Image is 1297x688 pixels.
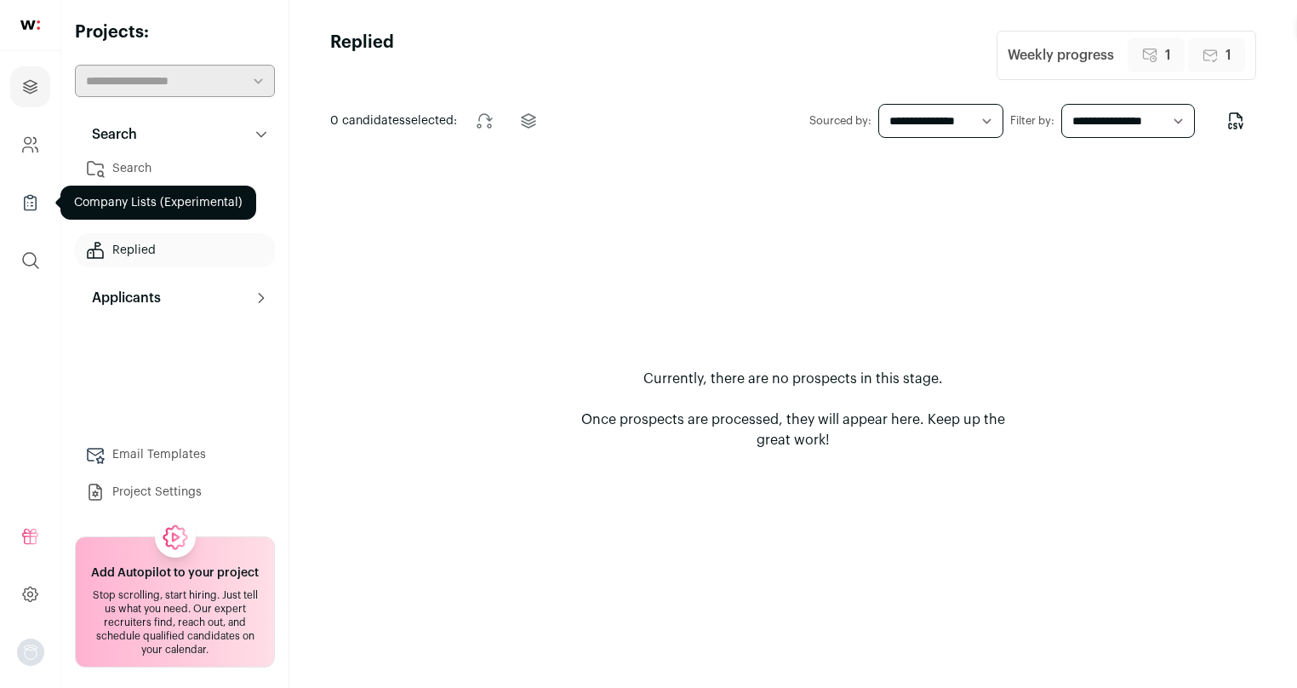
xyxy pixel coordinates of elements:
span: 1 [1226,45,1231,66]
a: Projects [10,66,50,107]
a: Add Autopilot to your project Stop scrolling, start hiring. Just tell us what you need. Our exper... [75,536,275,668]
p: Currently, there are no prospects in this stage. [643,369,943,389]
div: Company Lists (Experimental) [60,186,256,220]
h2: Projects: [75,20,275,44]
a: Company Lists [10,182,50,223]
div: Weekly progress [1008,45,1114,66]
span: 1 [1165,45,1171,66]
img: nopic.png [17,639,44,666]
button: Open dropdown [17,639,44,666]
a: Search [75,152,275,186]
p: Once prospects are processed, they will appear here. Keep up the great work! [580,410,1006,450]
button: Applicants [75,281,275,315]
button: Search [75,118,275,152]
label: Sourced by: [809,114,871,128]
img: wellfound-shorthand-0d5821cbd27db2630d0214b213865d53afaa358527fdda9d0ea32b1df1b89c2c.svg [20,20,40,30]
a: Email Templates [75,438,275,472]
span: selected: [330,112,457,129]
div: Stop scrolling, start hiring. Just tell us what you need. Our expert recruiters find, reach out, ... [86,588,264,656]
h2: Add Autopilot to your project [91,565,259,582]
a: Company and ATS Settings [10,124,50,165]
p: Search [82,124,137,145]
a: Project Settings [75,475,275,509]
button: Export to CSV [1215,100,1256,141]
span: 0 candidates [330,115,405,127]
a: Replied [75,233,275,267]
h1: Replied [330,31,394,80]
label: Filter by: [1010,114,1054,128]
p: Applicants [82,288,161,308]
